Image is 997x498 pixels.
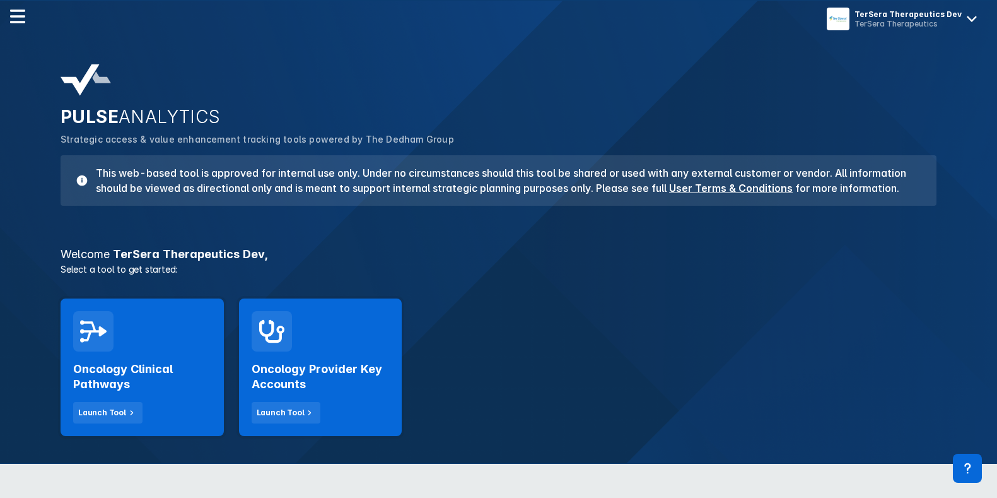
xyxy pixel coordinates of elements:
[252,402,321,424] button: Launch Tool
[854,9,962,19] div: TerSera Therapeutics Dev
[669,182,793,194] a: User Terms & Conditions
[953,454,982,483] div: Contact Support
[119,106,221,127] span: ANALYTICS
[53,249,944,260] h3: TerSera Therapeutics Dev ,
[61,133,936,146] p: Strategic access & value enhancement tracking tools powered by The Dedham Group
[257,407,305,418] div: Launch Tool
[829,10,847,28] img: menu button
[53,263,944,276] p: Select a tool to get started:
[61,299,224,436] a: Oncology Clinical PathwaysLaunch Tool
[854,19,962,28] div: TerSera Therapeutics
[61,247,110,261] span: Welcome
[252,362,390,392] h2: Oncology Provider Key Accounts
[10,9,25,24] img: menu--horizontal.svg
[73,402,143,424] button: Launch Tool
[78,407,126,418] div: Launch Tool
[61,106,936,127] h2: PULSE
[73,362,211,392] h2: Oncology Clinical Pathways
[61,64,111,96] img: pulse-analytics-logo
[239,299,402,436] a: Oncology Provider Key AccountsLaunch Tool
[88,165,921,196] h3: This web-based tool is approved for internal use only. Under no circumstances should this tool be...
